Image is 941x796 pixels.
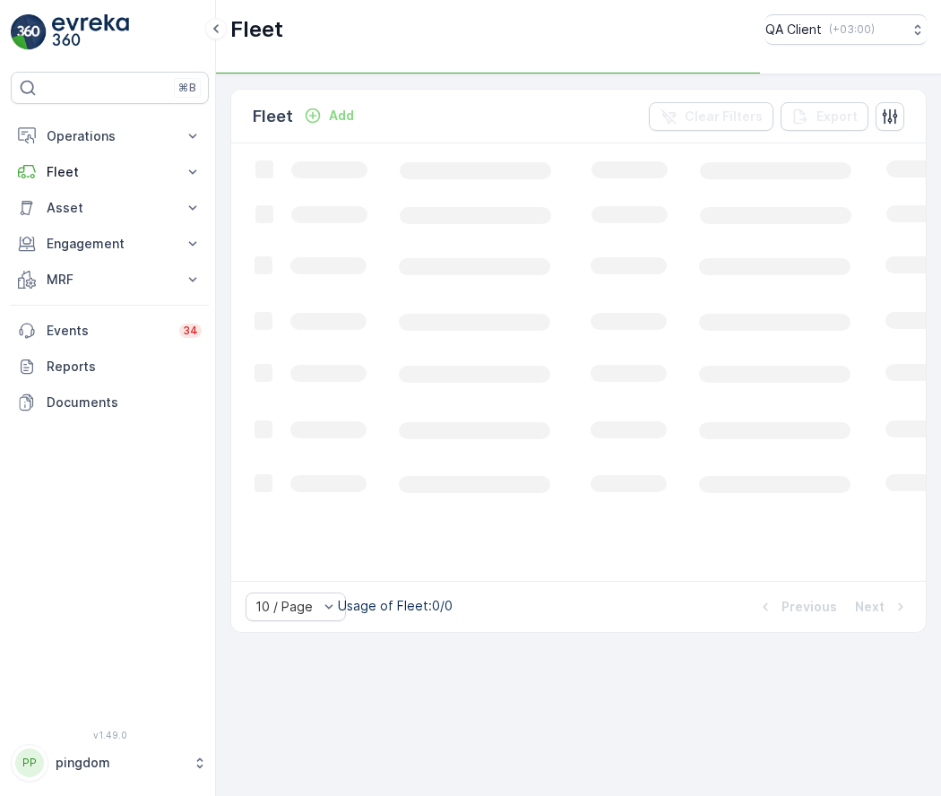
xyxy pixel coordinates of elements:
[47,163,173,181] p: Fleet
[47,358,202,376] p: Reports
[755,596,839,618] button: Previous
[47,235,173,253] p: Engagement
[855,598,885,616] p: Next
[11,262,209,298] button: MRF
[781,598,837,616] p: Previous
[253,104,293,129] p: Fleet
[11,385,209,420] a: Documents
[338,597,453,615] p: Usage of Fleet : 0/0
[56,754,184,772] p: pingdom
[47,199,173,217] p: Asset
[11,313,209,349] a: Events34
[47,394,202,411] p: Documents
[11,190,209,226] button: Asset
[853,596,911,618] button: Next
[11,226,209,262] button: Engagement
[11,730,209,740] span: v 1.49.0
[183,324,198,338] p: 34
[765,14,927,45] button: QA Client(+03:00)
[11,118,209,154] button: Operations
[685,108,763,125] p: Clear Filters
[11,14,47,50] img: logo
[52,14,129,50] img: logo_light-DOdMpM7g.png
[47,322,168,340] p: Events
[765,21,822,39] p: QA Client
[15,748,44,777] div: PP
[47,127,173,145] p: Operations
[11,154,209,190] button: Fleet
[230,15,283,44] p: Fleet
[11,744,209,782] button: PPpingdom
[329,107,354,125] p: Add
[781,102,868,131] button: Export
[47,271,173,289] p: MRF
[829,22,875,37] p: ( +03:00 )
[297,105,361,126] button: Add
[178,81,196,95] p: ⌘B
[649,102,773,131] button: Clear Filters
[11,349,209,385] a: Reports
[816,108,858,125] p: Export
